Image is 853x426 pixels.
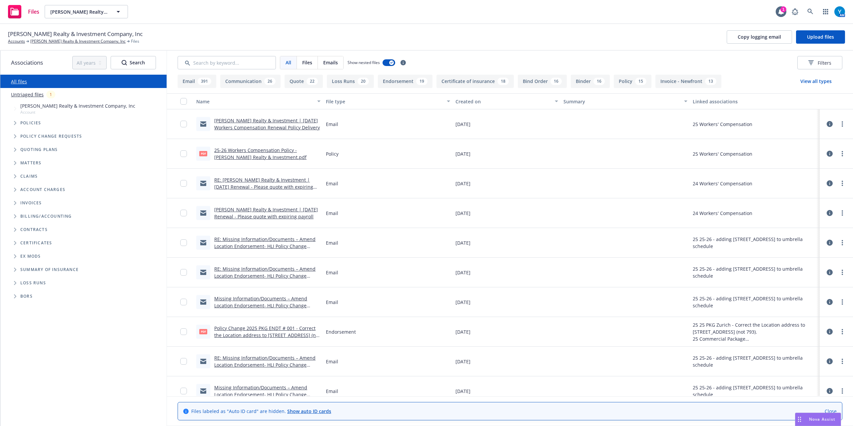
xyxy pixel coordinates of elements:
input: Toggle Row Selected [180,328,187,335]
span: [DATE] [455,180,470,187]
a: more [838,120,846,128]
img: photo [834,6,845,17]
div: Drag to move [795,413,804,426]
button: Nova Assist [795,413,841,426]
input: Toggle Row Selected [180,121,187,127]
button: Certificate of insurance [436,75,514,88]
a: [PERSON_NAME] Realty & Investment | [DATE] Workers Compensation Renewal Policy Delivery [214,117,320,131]
a: more [838,150,846,158]
button: SearchSearch [111,56,156,69]
div: 1 [46,91,55,98]
div: Folder Tree Example [0,210,167,303]
span: [DATE] [455,269,470,276]
svg: Search [122,60,127,65]
a: 25-26 Workers Compensation Policy - [PERSON_NAME] Realty & Investment.pdf [214,147,307,160]
div: Tree Example [0,101,167,210]
a: more [838,357,846,365]
a: Missing Information/Documents – Amend Location Endorsement- HLI Policy Change Endorsement -[PERSO... [214,384,319,412]
span: Files labeled as "Auto ID card" are hidden. [191,408,331,415]
div: 25 25-26 - adding [STREET_ADDRESS] to umbrella schedule [693,354,817,368]
div: 25 25-26 - adding [STREET_ADDRESS] to umbrella schedule [693,384,817,398]
input: Toggle Row Selected [180,299,187,305]
a: more [838,209,846,217]
span: Copy logging email [738,34,781,40]
div: 16 [550,78,562,85]
span: Endorsement [326,328,356,335]
div: 16 [593,78,605,85]
input: Toggle Row Selected [180,210,187,216]
div: Created on [455,98,551,105]
button: Invoice - Newfront [655,75,721,88]
button: Filters [797,56,842,69]
a: more [838,328,846,336]
div: 24 Workers' Compensation [693,180,752,187]
span: Contracts [20,228,48,232]
button: Binder [571,75,610,88]
span: pdf [199,329,207,334]
span: pdf [199,151,207,156]
button: [PERSON_NAME] Realty & Investment Company, Inc [45,5,128,18]
span: Policy change requests [20,134,82,138]
span: Emails [323,59,338,66]
button: Bind Order [518,75,567,88]
span: Show nested files [348,60,380,65]
span: Summary of insurance [20,268,79,272]
button: Upload files [796,30,845,44]
a: more [838,239,846,247]
span: Files [131,38,139,44]
div: 1 [780,6,786,12]
span: Email [326,299,338,306]
button: Linked associations [690,93,820,109]
div: 22 [307,78,318,85]
input: Toggle Row Selected [180,150,187,157]
a: Files [5,2,42,21]
span: Email [326,121,338,128]
span: [PERSON_NAME] Realty & Investment Company, Inc [20,102,135,109]
span: [DATE] [455,210,470,217]
a: more [838,298,846,306]
button: Copy logging email [727,30,792,44]
span: Associations [11,58,43,67]
span: BORs [20,294,33,298]
a: Accounts [8,38,25,44]
div: 25 25-26 - adding [STREET_ADDRESS] to umbrella schedule [693,295,817,309]
span: [DATE] [455,388,470,395]
span: Email [326,180,338,187]
a: Close [825,408,837,415]
div: 26 [264,78,276,85]
a: Report a Bug [788,5,802,18]
span: Files [302,59,312,66]
span: [DATE] [455,150,470,157]
div: 13 [705,78,716,85]
button: Summary [561,93,690,109]
div: 391 [198,78,211,85]
span: Billing/Accounting [20,214,72,218]
div: 25 Workers' Compensation [693,121,752,128]
button: Policy [614,75,651,88]
span: Email [326,269,338,276]
span: Matters [20,161,41,165]
a: Search [804,5,817,18]
a: RE: Missing Information/Documents – Amend Location Endorsement- HLI Policy Change Endorsement -[P... [214,236,319,263]
span: Email [326,388,338,395]
span: Quoting plans [20,148,58,152]
button: Email [178,75,216,88]
span: Nova Assist [809,416,835,422]
button: File type [323,93,453,109]
span: [PERSON_NAME] Realty & Investment Company, Inc [8,30,143,38]
a: Switch app [819,5,832,18]
a: more [838,387,846,395]
button: Loss Runs [327,75,374,88]
span: Email [326,210,338,217]
span: Invoices [20,201,42,205]
input: Toggle Row Selected [180,358,187,365]
span: Account [20,109,135,115]
div: 24 Workers' Compensation [693,210,752,217]
a: Missing Information/Documents – Amend Location Endorsement- HLI Policy Change Endorsement -[PERSO... [214,295,319,323]
div: 25 25-26 - adding [STREET_ADDRESS] to umbrella schedule [693,236,817,250]
input: Toggle Row Selected [180,388,187,394]
div: Name [196,98,313,105]
input: Toggle Row Selected [180,269,187,276]
div: 25 Workers' Compensation [693,150,752,157]
div: 25 Commercial Package [693,335,817,342]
